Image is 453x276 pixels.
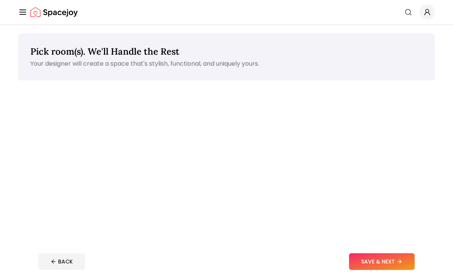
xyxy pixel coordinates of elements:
span: Pick room(s). We'll Handle the Rest [30,46,179,57]
button: BACK [38,253,85,270]
a: Spacejoy [30,5,78,20]
img: Spacejoy Logo [30,5,78,20]
button: SAVE & NEXT [349,253,415,270]
p: Your designer will create a space that's stylish, functional, and uniquely yours. [30,59,423,68]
